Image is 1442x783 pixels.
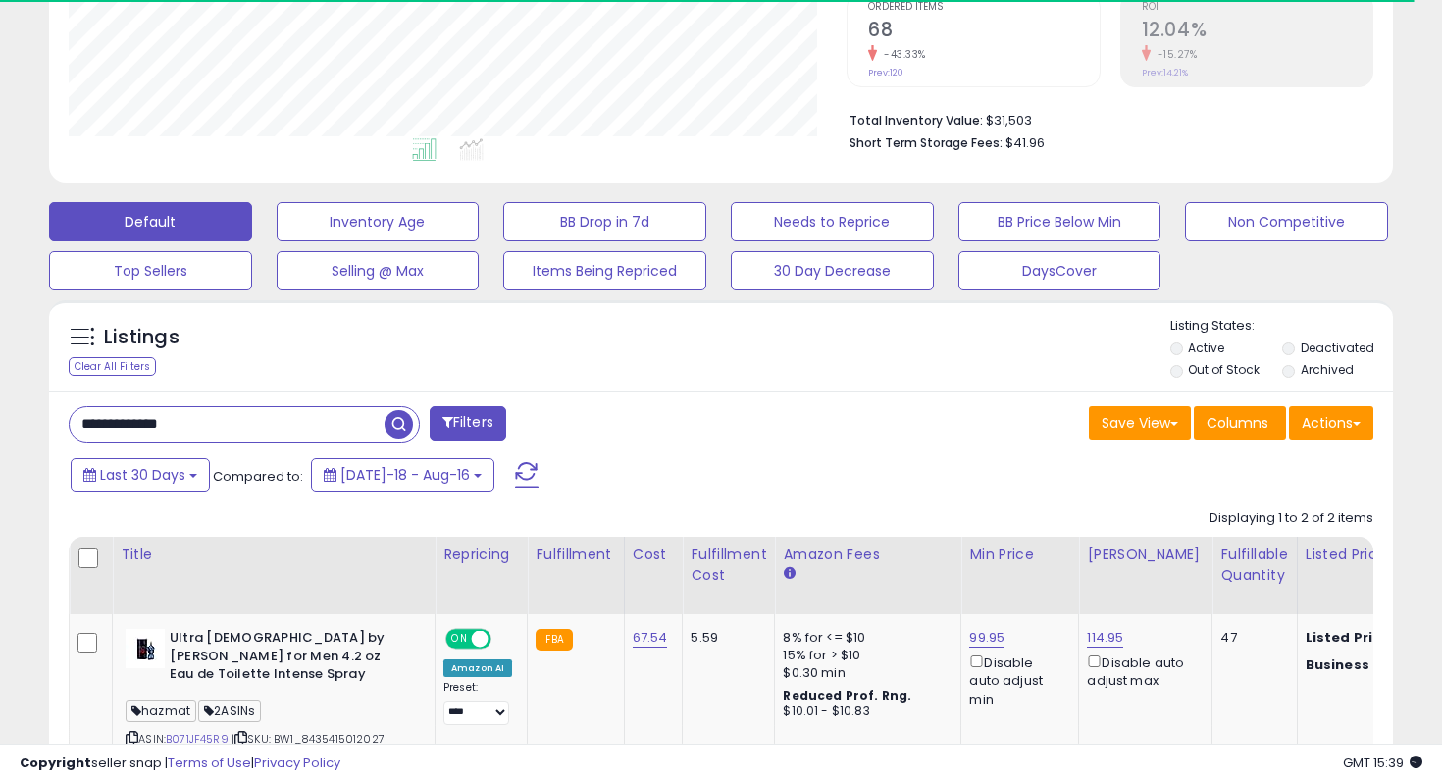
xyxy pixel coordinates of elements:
[1301,339,1374,356] label: Deactivated
[633,628,668,648] a: 67.54
[850,134,1003,151] b: Short Term Storage Fees:
[868,67,903,78] small: Prev: 120
[443,681,512,725] div: Preset:
[633,545,675,565] div: Cost
[783,629,946,647] div: 8% for <= $10
[100,465,185,485] span: Last 30 Days
[1188,339,1224,356] label: Active
[958,202,1161,241] button: BB Price Below Min
[969,628,1004,648] a: 99.95
[168,754,251,772] a: Terms of Use
[1289,406,1373,440] button: Actions
[1087,652,1197,690] div: Disable auto adjust max
[443,545,519,565] div: Repricing
[877,47,926,62] small: -43.33%
[213,467,303,486] span: Compared to:
[731,202,934,241] button: Needs to Reprice
[1220,629,1281,647] div: 47
[969,545,1070,565] div: Min Price
[20,754,91,772] strong: Copyright
[1185,202,1388,241] button: Non Competitive
[71,458,210,492] button: Last 30 Days
[783,647,946,664] div: 15% for > $10
[958,251,1161,290] button: DaysCover
[503,251,706,290] button: Items Being Repriced
[1194,406,1286,440] button: Columns
[121,545,427,565] div: Title
[1220,545,1288,586] div: Fulfillable Quantity
[850,112,983,129] b: Total Inventory Value:
[1142,19,1372,45] h2: 12.04%
[1188,361,1260,378] label: Out of Stock
[49,202,252,241] button: Default
[254,754,340,772] a: Privacy Policy
[311,458,494,492] button: [DATE]-18 - Aug-16
[20,755,340,773] div: seller snap | |
[1087,545,1204,565] div: [PERSON_NAME]
[868,2,1099,13] span: Ordered Items
[1151,47,1198,62] small: -15.27%
[1170,317,1394,336] p: Listing States:
[430,406,506,441] button: Filters
[277,202,480,241] button: Inventory Age
[277,251,480,290] button: Selling @ Max
[850,107,1359,130] li: $31,503
[340,465,470,485] span: [DATE]-18 - Aug-16
[1343,754,1422,772] span: 2025-09-16 15:39 GMT
[868,19,1099,45] h2: 68
[969,652,1063,708] div: Disable auto adjust min
[104,324,180,351] h5: Listings
[503,202,706,241] button: BB Drop in 7d
[1210,509,1373,528] div: Displaying 1 to 2 of 2 items
[783,704,946,720] div: $10.01 - $10.83
[1142,2,1372,13] span: ROI
[536,545,615,565] div: Fulfillment
[489,631,520,648] span: OFF
[783,664,946,682] div: $0.30 min
[1142,67,1188,78] small: Prev: 14.21%
[783,565,795,583] small: Amazon Fees.
[783,545,953,565] div: Amazon Fees
[536,629,572,651] small: FBA
[170,629,408,689] b: Ultra [DEMOGRAPHIC_DATA] by [PERSON_NAME] for Men 4.2 oz Eau de Toilette Intense Spray
[691,545,766,586] div: Fulfillment Cost
[447,631,472,648] span: ON
[731,251,934,290] button: 30 Day Decrease
[1301,361,1354,378] label: Archived
[126,629,165,668] img: 31jon89YglL._SL40_.jpg
[1087,628,1123,648] a: 114.95
[783,687,911,704] b: Reduced Prof. Rng.
[1306,628,1395,647] b: Listed Price:
[49,251,252,290] button: Top Sellers
[69,357,156,376] div: Clear All Filters
[1089,406,1191,440] button: Save View
[198,700,261,722] span: 2ASINs
[1005,133,1045,152] span: $41.96
[1207,413,1268,433] span: Columns
[443,659,512,677] div: Amazon AI
[1306,655,1414,674] b: Business Price:
[691,629,759,647] div: 5.59
[126,700,196,722] span: hazmat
